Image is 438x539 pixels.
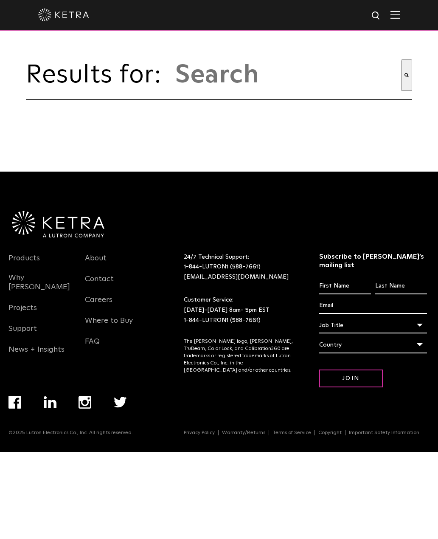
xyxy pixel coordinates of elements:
div: Navigation Menu [184,430,430,436]
a: Why [PERSON_NAME] [8,273,72,302]
a: Projects [8,303,37,323]
img: search icon [371,11,382,21]
a: Warranty/Returns [219,430,269,435]
a: Careers [85,295,112,315]
div: Navigation Menu [8,396,149,430]
a: 1-844-LUTRON1 (588-7661) [184,264,261,270]
a: [EMAIL_ADDRESS][DOMAIN_NAME] [184,274,289,280]
a: Important Safety Information [345,430,423,435]
button: Search [401,59,412,91]
h3: Subscribe to [PERSON_NAME]’s mailing list [319,252,427,270]
p: 24/7 Technical Support: [184,252,298,282]
div: Navigation Menu [85,252,149,356]
a: Privacy Policy [180,430,219,435]
a: News + Insights [8,345,65,364]
span: Results for: [26,62,170,88]
div: Job Title [319,317,427,333]
p: ©2025 Lutron Electronics Co., Inc. All rights reserved. [8,430,133,436]
a: FAQ [85,337,100,356]
img: ketra-logo-2019-white [38,8,89,21]
input: First Name [319,278,371,294]
a: Support [8,324,37,344]
div: Navigation Menu [8,252,72,364]
p: The [PERSON_NAME] logo, [PERSON_NAME], TruBeam, Color Lock, and Calibration360 are trademarks or ... [184,338,298,374]
a: Terms of Service [269,430,315,435]
input: Join [319,370,383,388]
a: Copyright [315,430,345,435]
input: Last Name [375,278,427,294]
div: Country [319,337,427,353]
img: facebook [8,396,21,409]
p: Customer Service: [DATE]-[DATE] 8am- 5pm EST [184,295,298,325]
input: This is a search field with an auto-suggest feature attached. [174,59,401,91]
a: About [85,254,107,273]
a: Where to Buy [85,316,133,336]
a: Contact [85,274,114,294]
img: instagram [79,396,91,409]
img: twitter [114,397,127,408]
a: Products [8,254,40,273]
a: 1-844-LUTRON1 (588-7661) [184,317,261,323]
img: Hamburger%20Nav.svg [390,11,400,19]
input: Email [319,298,427,314]
img: Ketra-aLutronCo_White_RGB [12,211,104,237]
img: linkedin [44,396,57,408]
